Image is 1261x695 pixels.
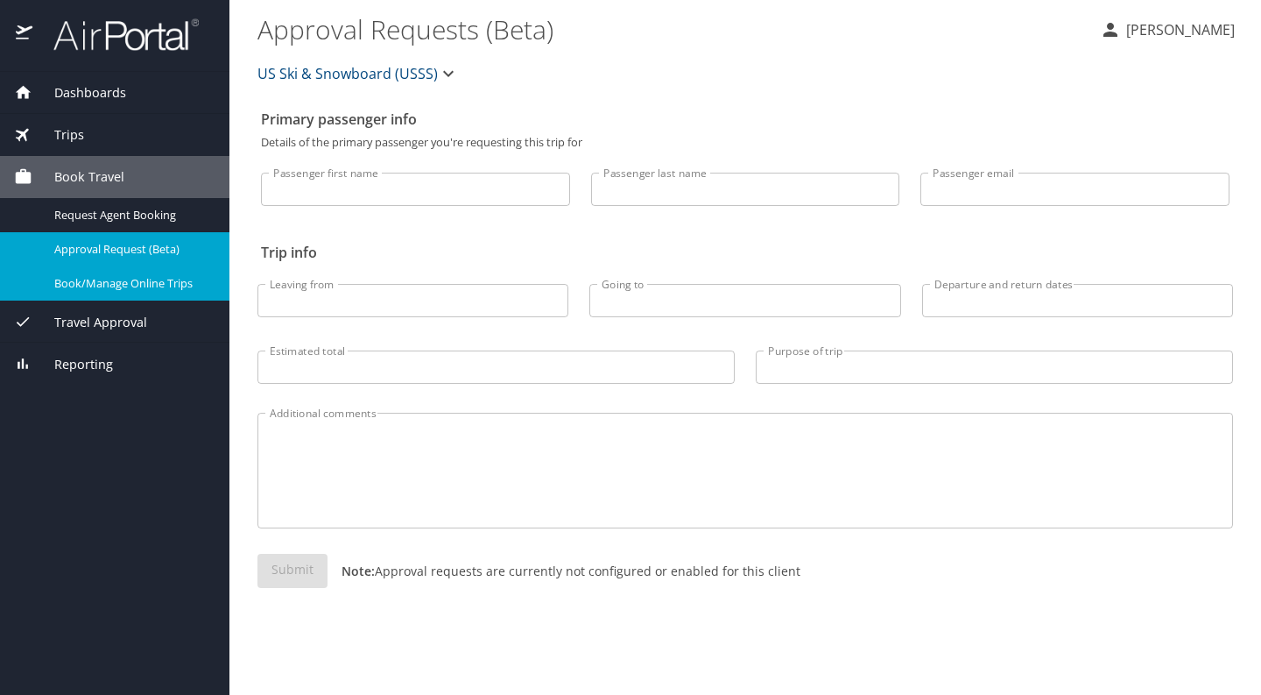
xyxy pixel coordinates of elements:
[328,562,800,580] p: Approval requests are currently not configured or enabled for this client
[261,105,1229,133] h2: Primary passenger info
[54,207,208,223] span: Request Agent Booking
[250,56,466,91] button: US Ski & Snowboard (USSS)
[1121,19,1235,40] p: [PERSON_NAME]
[261,137,1229,148] p: Details of the primary passenger you're requesting this trip for
[34,18,199,52] img: airportal-logo.png
[32,125,84,145] span: Trips
[257,61,438,86] span: US Ski & Snowboard (USSS)
[16,18,34,52] img: icon-airportal.png
[54,241,208,258] span: Approval Request (Beta)
[1093,14,1242,46] button: [PERSON_NAME]
[54,275,208,292] span: Book/Manage Online Trips
[32,355,113,374] span: Reporting
[32,83,126,103] span: Dashboards
[32,167,124,187] span: Book Travel
[342,563,375,579] strong: Note:
[32,313,147,332] span: Travel Approval
[261,238,1229,266] h2: Trip info
[257,2,1086,56] h1: Approval Requests (Beta)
